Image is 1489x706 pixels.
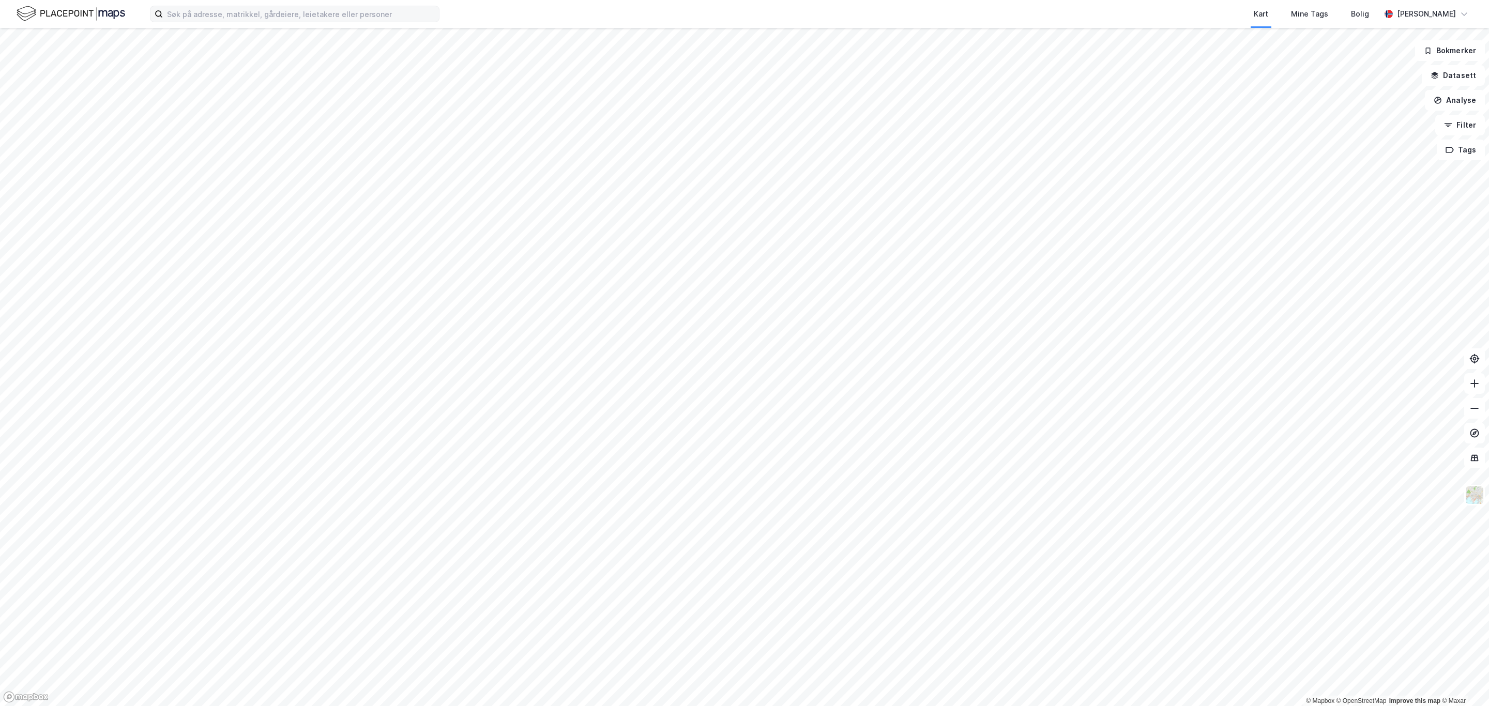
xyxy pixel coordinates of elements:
[1291,8,1328,20] div: Mine Tags
[1437,656,1489,706] iframe: Chat Widget
[17,5,125,23] img: logo.f888ab2527a4732fd821a326f86c7f29.svg
[1397,8,1456,20] div: [PERSON_NAME]
[163,6,439,22] input: Søk på adresse, matrikkel, gårdeiere, leietakere eller personer
[1254,8,1268,20] div: Kart
[1351,8,1369,20] div: Bolig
